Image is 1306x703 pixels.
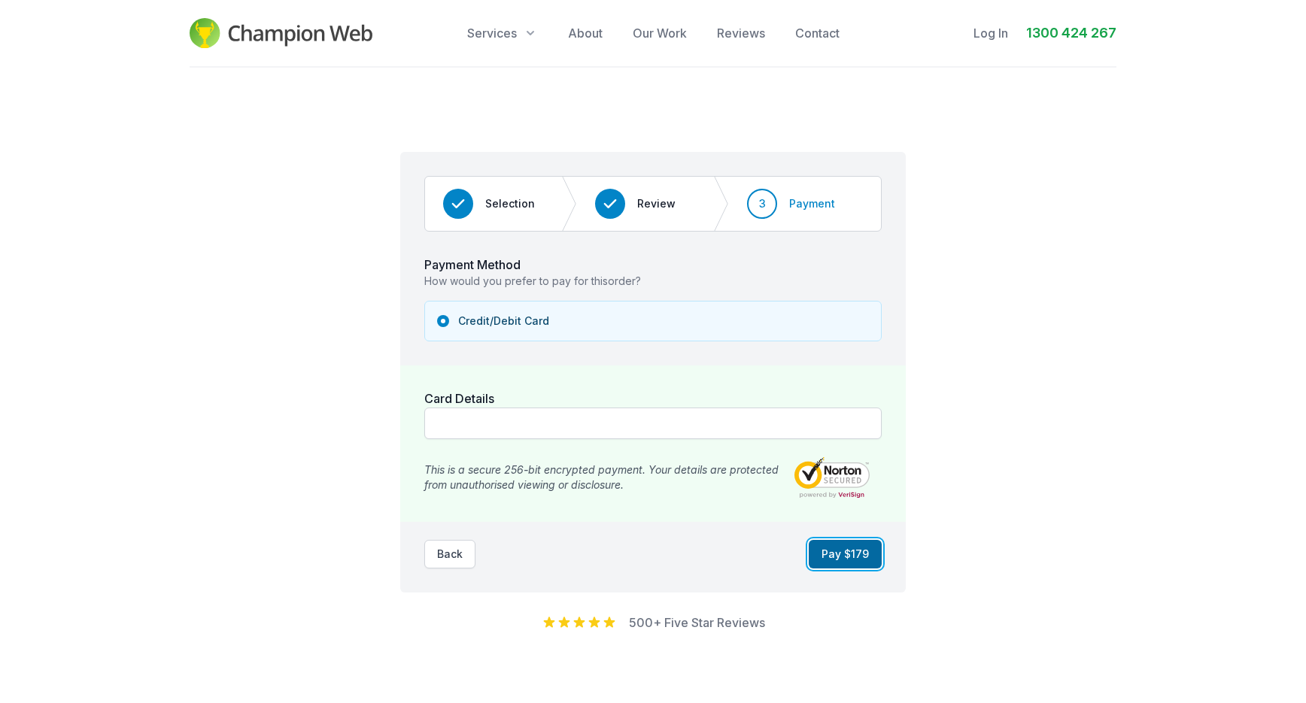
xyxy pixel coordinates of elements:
[467,24,517,42] span: Services
[789,196,835,211] span: Payment
[1026,23,1116,44] a: 1300 424 267
[485,196,535,211] span: Selection
[568,24,603,42] a: About
[717,24,765,42] a: Reviews
[424,462,782,492] p: This is a secure 256-bit encrypted payment. Your details are protected from unauthorised viewing ...
[458,314,549,329] span: Credit/Debit Card
[424,274,882,289] p: How would you prefer to pay for this order ?
[424,540,475,568] button: Back
[637,196,676,211] span: Review
[434,414,872,432] iframe: To enrich screen reader interactions, please activate Accessibility in Grammarly extension settings
[467,24,538,42] button: Services
[190,18,372,48] img: Champion Web
[424,176,882,232] nav: Progress
[759,196,766,211] span: 3
[633,24,687,42] a: Our Work
[424,257,521,272] label: Payment Method
[629,615,765,630] a: 500+ Five Star Reviews
[437,315,449,327] input: Credit/Debit Card
[973,24,1008,42] a: Log In
[424,391,494,406] label: Card Details
[809,540,882,568] button: Pay $179
[795,24,840,42] a: Contact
